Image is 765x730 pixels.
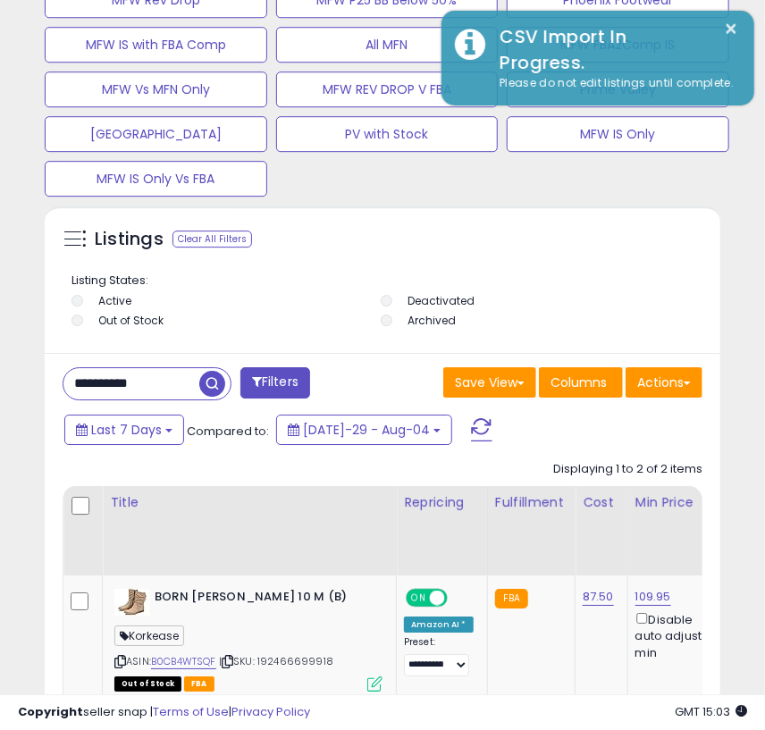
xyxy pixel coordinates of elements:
h5: Listings [95,227,164,252]
span: [DATE]-29 - Aug-04 [303,421,430,439]
div: Repricing [404,493,480,512]
a: B0CB4WTSQF [151,654,216,669]
span: Compared to: [187,423,269,440]
div: Disable auto adjust min [635,609,721,661]
button: Last 7 Days [64,415,184,445]
b: BORN [PERSON_NAME] 10 M (B) [155,589,372,610]
div: Min Price [635,493,727,512]
button: Save View [443,367,536,398]
button: MFW REV DROP V FBA [276,71,499,107]
div: Please do not edit listings until complete. [486,75,741,92]
button: MFW IS with FBA Comp [45,27,267,63]
span: | SKU: 192466699918 [219,654,333,668]
span: Last 7 Days [91,421,162,439]
label: Out of Stock [98,313,164,328]
a: 109.95 [635,588,671,606]
strong: Copyright [18,703,83,720]
span: 2025-08-13 15:03 GMT [675,703,747,720]
label: Deactivated [408,293,475,308]
div: ASIN: [114,589,382,690]
div: seller snap | | [18,704,310,721]
label: Active [98,293,131,308]
button: Filters [240,367,310,399]
span: Columns [551,373,607,391]
button: [DATE]-29 - Aug-04 [276,415,452,445]
span: Korkease [114,625,184,646]
button: [GEOGRAPHIC_DATA] [45,116,267,152]
div: CSV Import In Progress. [486,24,741,75]
span: All listings that are currently out of stock and unavailable for purchase on Amazon [114,676,181,692]
p: Listing States: [71,273,698,289]
div: Cost [583,493,620,512]
a: Terms of Use [153,703,229,720]
button: MFW IS Only [507,116,729,152]
div: Fulfillment [495,493,567,512]
a: Privacy Policy [231,703,310,720]
label: Archived [408,313,457,328]
span: FBA [184,676,214,692]
small: FBA [495,589,528,608]
span: ON [408,591,430,606]
button: Columns [539,367,623,398]
div: Displaying 1 to 2 of 2 items [553,461,702,478]
button: MFW Vs MFN Only [45,71,267,107]
div: Clear All Filters [172,231,252,248]
a: 87.50 [583,588,614,606]
button: PV with Stock [276,116,499,152]
div: Preset: [404,636,474,676]
button: × [725,18,739,40]
button: MFW IS Only Vs FBA [45,161,267,197]
div: Amazon AI * [404,617,474,633]
button: All MFN [276,27,499,63]
span: OFF [445,591,474,606]
button: Actions [626,367,702,398]
img: 31PfyKX01yL._SL40_.jpg [114,589,150,616]
div: Title [110,493,389,512]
